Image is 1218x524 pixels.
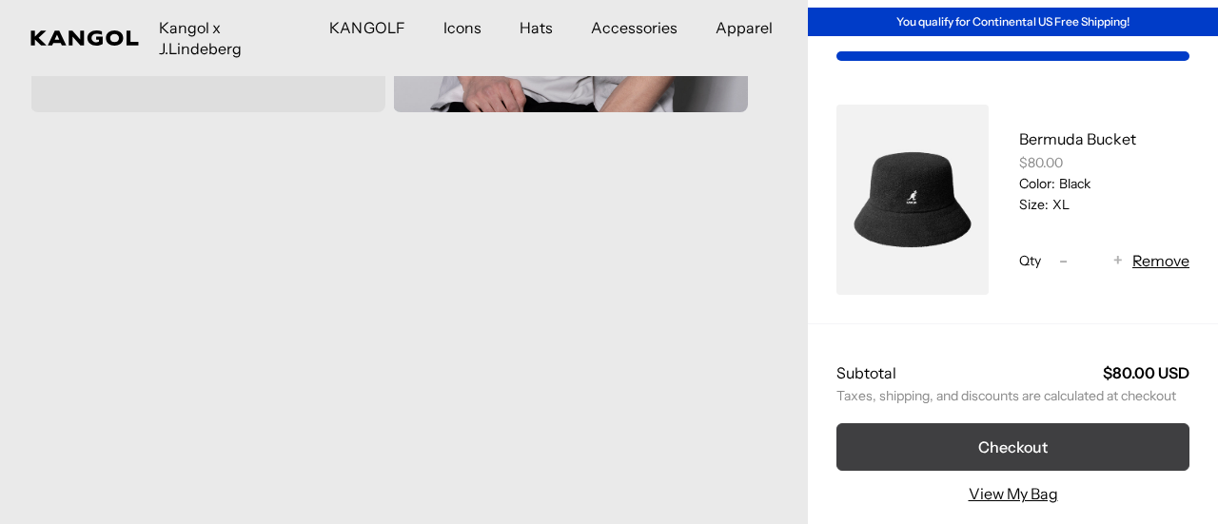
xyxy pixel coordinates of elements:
[1104,249,1132,272] button: +
[808,8,1218,36] div: You qualify for Continental US Free Shipping!
[836,387,1189,404] small: Taxes, shipping, and discounts are calculated at checkout
[1019,129,1136,148] a: Bermuda Bucket
[836,362,896,383] h2: Subtotal
[1049,196,1070,213] dd: XL
[1059,248,1068,274] span: -
[969,482,1058,505] a: View My Bag
[1019,252,1041,269] span: Qty
[1077,249,1104,272] input: Quantity for Bermuda Bucket
[1049,249,1077,272] button: -
[1019,154,1189,171] div: $80.00
[1055,175,1090,192] dd: Black
[836,423,1189,471] button: Checkout
[1103,363,1189,382] strong: $80.00 USD
[1019,196,1049,213] dt: Size:
[1113,248,1123,274] span: +
[1132,249,1189,272] button: Remove Bermuda Bucket - Black / XL
[1019,175,1055,192] dt: Color:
